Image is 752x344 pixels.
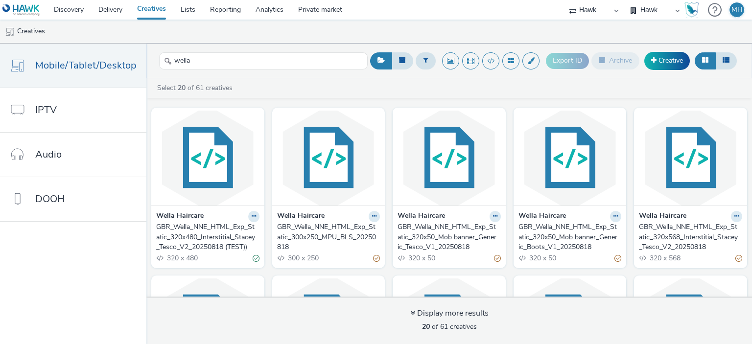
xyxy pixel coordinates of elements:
[644,52,690,69] a: Creative
[731,2,743,17] div: MH
[614,253,621,263] div: Partially valid
[518,222,622,252] a: GBR_Wella_NNE_HTML_Exp_Static_320x50_Mob banner_Generic_Boots_V1_20250818
[159,52,368,69] input: Search...
[395,110,503,206] img: GBR_Wella_NNE_HTML_Exp_Static_320x50_Mob banner_Generic_Tesco_V1_20250818 visual
[287,253,319,263] span: 300 x 250
[715,52,737,69] button: Table
[277,222,380,252] a: GBR_Wella_NNE_HTML_Exp_Static_300x250_MPU_BLS_20250818
[518,222,618,252] div: GBR_Wella_NNE_HTML_Exp_Static_320x50_Mob banner_Generic_Boots_V1_20250818
[275,110,383,206] img: GBR_Wella_NNE_HTML_Exp_Static_300x250_MPU_BLS_20250818 visual
[684,2,699,18] img: Hawk Academy
[695,52,716,69] button: Grid
[735,253,742,263] div: Partially valid
[398,222,497,252] div: GBR_Wella_NNE_HTML_Exp_Static_320x50_Mob banner_Generic_Tesco_V1_20250818
[639,222,742,252] a: GBR_Wella_NNE_HTML_Exp_Static_320x568_Interstitial_Stacey_Tesco_V2_20250818
[410,308,489,319] div: Display more results
[546,53,589,69] button: Export ID
[649,253,681,263] span: 320 x 568
[398,211,445,222] strong: Wella Haircare
[178,83,186,92] strong: 20
[156,83,236,92] a: Select of 61 creatives
[166,253,198,263] span: 320 x 480
[639,222,738,252] div: GBR_Wella_NNE_HTML_Exp_Static_320x568_Interstitial_Stacey_Tesco_V2_20250818
[156,222,256,252] div: GBR_Wella_NNE_HTML_Exp_Static_320x480_Interstitial_Stacey_Tesco_V2_20250818 (TEST))
[373,253,380,263] div: Partially valid
[636,110,745,206] img: GBR_Wella_NNE_HTML_Exp_Static_320x568_Interstitial_Stacey_Tesco_V2_20250818 visual
[422,322,477,331] span: of 61 creatives
[518,211,566,222] strong: Wella Haircare
[639,211,686,222] strong: Wella Haircare
[156,222,259,252] a: GBR_Wella_NNE_HTML_Exp_Static_320x480_Interstitial_Stacey_Tesco_V2_20250818 (TEST))
[528,253,556,263] span: 320 x 50
[35,103,57,117] span: IPTV
[516,110,624,206] img: GBR_Wella_NNE_HTML_Exp_Static_320x50_Mob banner_Generic_Boots_V1_20250818 visual
[2,4,40,16] img: undefined Logo
[407,253,435,263] span: 320 x 50
[494,253,501,263] div: Partially valid
[591,52,639,69] button: Archive
[277,222,376,252] div: GBR_Wella_NNE_HTML_Exp_Static_300x250_MPU_BLS_20250818
[684,2,703,18] a: Hawk Academy
[35,58,137,72] span: Mobile/Tablet/Desktop
[398,222,501,252] a: GBR_Wella_NNE_HTML_Exp_Static_320x50_Mob banner_Generic_Tesco_V1_20250818
[35,147,62,161] span: Audio
[35,192,65,206] span: DOOH
[5,27,15,37] img: mobile
[156,211,204,222] strong: Wella Haircare
[253,253,259,263] div: Valid
[154,110,262,206] img: GBR_Wella_NNE_HTML_Exp_Static_320x480_Interstitial_Stacey_Tesco_V2_20250818 (TEST)) visual
[277,211,325,222] strong: Wella Haircare
[422,322,430,331] strong: 20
